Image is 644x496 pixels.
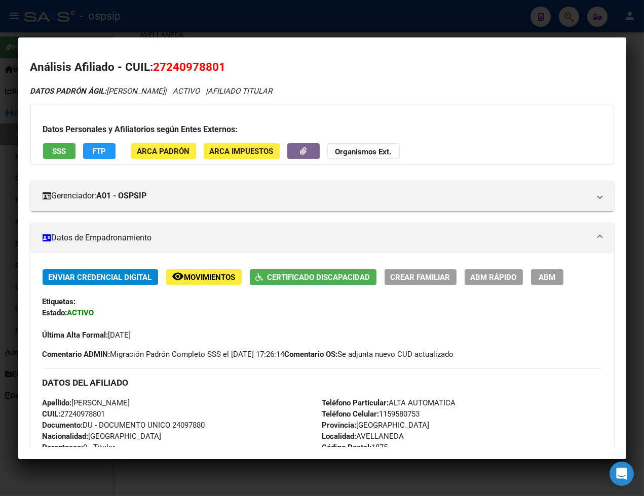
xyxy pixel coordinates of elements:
[322,409,380,419] strong: Teléfono Celular:
[30,87,107,96] strong: DATOS PADRÓN ÁGIL:
[52,147,66,156] span: SSS
[250,269,376,285] button: Certificado Discapacidad
[49,273,152,282] span: Enviar Credencial Digital
[30,181,614,211] mat-expansion-panel-header: Gerenciador:A01 - OSPSIP
[210,147,274,156] span: ARCA Impuestos
[43,443,116,452] span: 0 - Titular
[30,87,165,96] span: [PERSON_NAME]
[322,443,372,452] strong: Código Postal:
[43,409,61,419] strong: CUIL:
[43,421,83,430] strong: Documento:
[43,269,158,285] button: Enviar Credencial Digital
[322,398,389,407] strong: Teléfono Particular:
[43,232,590,244] mat-panel-title: Datos de Empadronamiento
[184,273,236,282] span: Movimientos
[322,443,388,452] span: 1875
[43,432,162,441] span: [GEOGRAPHIC_DATA]
[335,147,392,156] strong: Organismos Ext.
[204,143,280,159] button: ARCA Impuestos
[43,308,67,317] strong: Estado:
[43,330,108,340] strong: Última Alta Formal:
[268,273,370,282] span: Certificado Discapacidad
[43,398,130,407] span: [PERSON_NAME]
[322,409,420,419] span: 1159580753
[43,377,602,388] h3: DATOS DEL AFILIADO
[208,87,273,96] span: AFILIADO TITULAR
[43,349,285,360] span: Migración Padrón Completo SSS el [DATE] 17:26:14
[322,432,357,441] strong: Localidad:
[92,147,106,156] span: FTP
[43,190,590,202] mat-panel-title: Gerenciador:
[154,60,226,73] span: 27240978801
[30,223,614,253] mat-expansion-panel-header: Datos de Empadronamiento
[43,443,84,452] strong: Parentesco:
[610,462,634,486] div: Open Intercom Messenger
[30,59,614,76] h2: Análisis Afiliado - CUIL:
[285,349,454,360] span: Se adjunta nuevo CUD actualizado
[322,421,430,430] span: [GEOGRAPHIC_DATA]
[43,409,105,419] span: 27240978801
[43,421,205,430] span: DU - DOCUMENTO UNICO 24097880
[166,269,242,285] button: Movimientos
[137,147,190,156] span: ARCA Padrón
[67,308,94,317] strong: ACTIVO
[322,398,456,407] span: ALTA AUTOMATICA
[539,273,555,282] span: ABM
[43,398,72,407] strong: Apellido:
[322,432,404,441] span: AVELLANEDA
[391,273,450,282] span: Crear Familiar
[97,190,147,202] strong: A01 - OSPSIP
[327,143,400,159] button: Organismos Ext.
[43,123,601,136] h3: Datos Personales y Afiliatorios según Entes Externos:
[30,87,273,96] i: | ACTIVO |
[385,269,457,285] button: Crear Familiar
[322,421,357,430] strong: Provincia:
[43,143,75,159] button: SSS
[172,270,184,282] mat-icon: remove_red_eye
[285,350,338,359] strong: Comentario OS:
[43,330,131,340] span: [DATE]
[43,350,110,359] strong: Comentario ADMIN:
[43,432,89,441] strong: Nacionalidad:
[83,143,116,159] button: FTP
[471,273,517,282] span: ABM Rápido
[43,297,76,306] strong: Etiquetas:
[465,269,523,285] button: ABM Rápido
[131,143,196,159] button: ARCA Padrón
[531,269,563,285] button: ABM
